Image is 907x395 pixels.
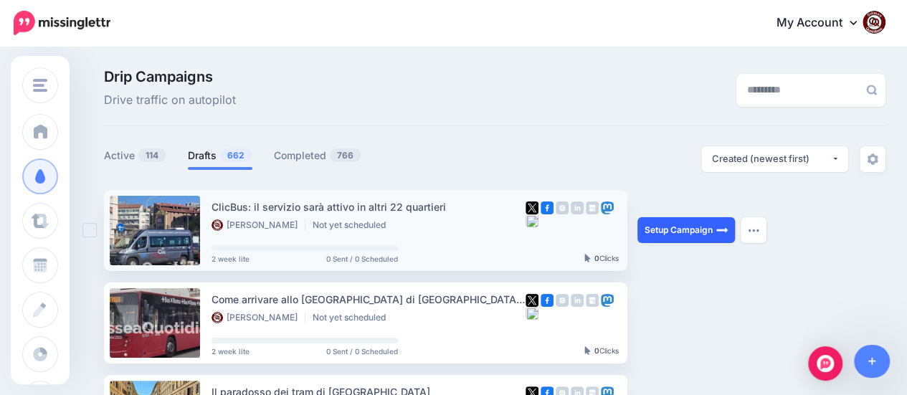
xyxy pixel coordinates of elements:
span: 662 [220,148,252,162]
li: Not yet scheduled [313,312,393,323]
a: Setup Campaign [637,217,735,243]
div: Open Intercom Messenger [808,346,842,381]
img: bluesky-grey-square.png [526,307,538,320]
button: Created (newest first) [701,146,848,172]
img: mastodon-square.png [601,201,614,214]
img: instagram-grey-square.png [556,201,569,214]
img: linkedin-grey-square.png [571,294,584,307]
img: Missinglettr [14,11,110,35]
a: My Account [762,6,885,41]
span: 2 week lite [212,348,250,355]
span: 2 week lite [212,255,250,262]
li: Not yet scheduled [313,219,393,231]
a: Drafts662 [188,147,252,164]
img: menu.png [33,79,47,92]
span: 114 [138,148,166,162]
b: 0 [594,346,599,355]
img: google_business-grey-square.png [586,201,599,214]
img: instagram-grey-square.png [556,294,569,307]
img: dots.png [748,228,759,232]
img: search-grey-6.png [866,85,877,95]
a: Active114 [104,147,166,164]
b: 0 [594,254,599,262]
img: facebook-square.png [541,201,554,214]
img: linkedin-grey-square.png [571,201,584,214]
img: settings-grey.png [867,153,878,165]
span: Drive traffic on autopilot [104,91,236,110]
img: mastodon-square.png [601,294,614,307]
img: twitter-square.png [526,201,538,214]
div: Clicks [584,347,619,356]
img: facebook-square.png [541,294,554,307]
span: Drip Campaigns [104,70,236,84]
a: Completed766 [274,147,361,164]
div: Come arrivare allo [GEOGRAPHIC_DATA] di [GEOGRAPHIC_DATA] con i mezzi pubblici [212,291,526,308]
li: [PERSON_NAME] [212,219,305,231]
span: 0 Sent / 0 Scheduled [326,348,398,355]
img: twitter-square.png [526,294,538,307]
span: 0 Sent / 0 Scheduled [326,255,398,262]
li: [PERSON_NAME] [212,312,305,323]
div: ClicBus: il servizio sarà attivo in altri 22 quartieri [212,199,526,215]
img: bluesky-grey-square.png [526,214,538,227]
img: pointer-grey-darker.png [584,346,591,355]
img: google_business-grey-square.png [586,294,599,307]
img: arrow-long-right-white.png [716,224,728,236]
img: pointer-grey-darker.png [584,254,591,262]
div: Clicks [584,254,619,263]
div: Created (newest first) [712,152,831,166]
span: 766 [330,148,361,162]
